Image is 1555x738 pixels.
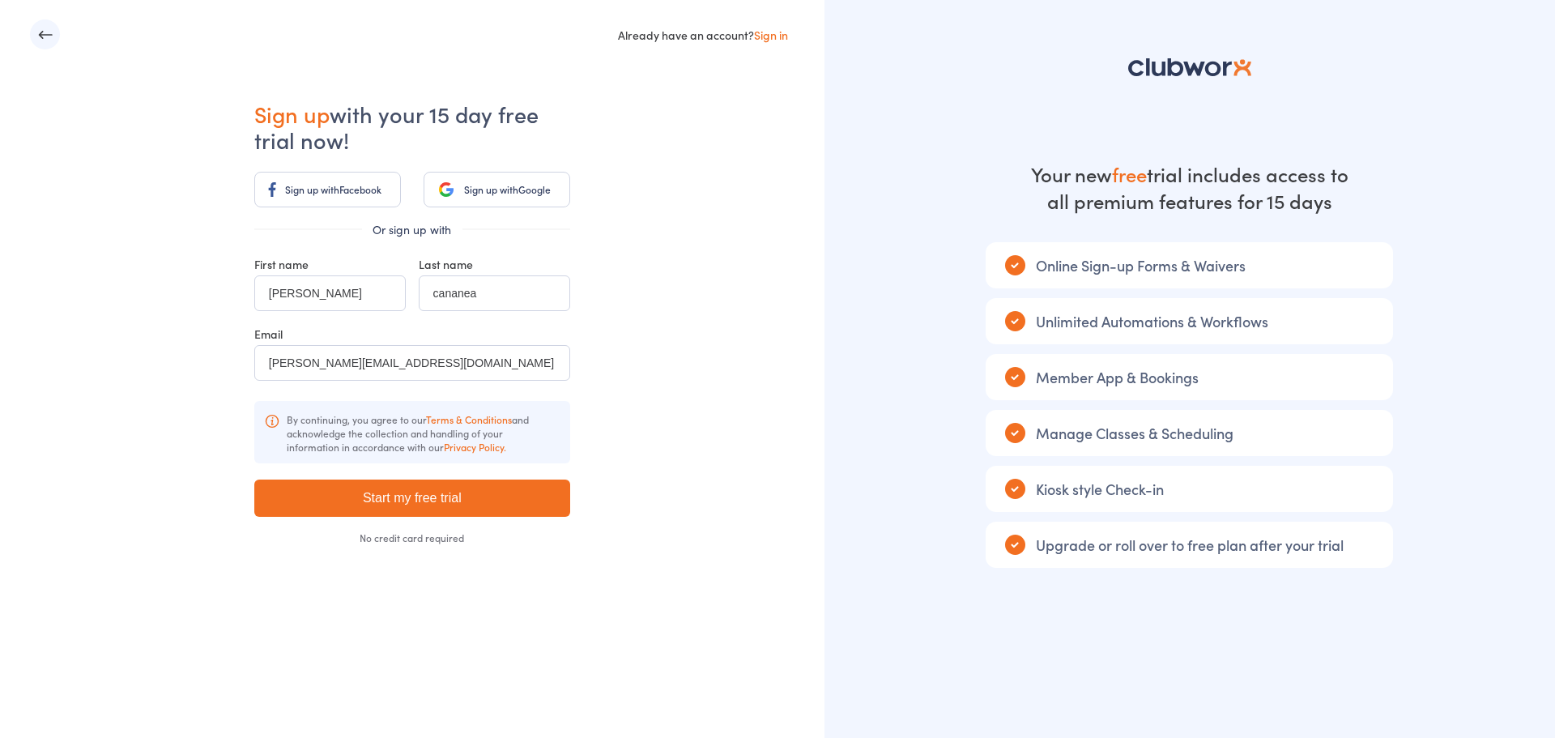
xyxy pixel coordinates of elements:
[1128,58,1250,76] img: logo-81c5d2ba81851df8b7b8b3f485ec5aa862684ab1dc4821eed5b71d8415c3dc76.svg
[986,522,1393,568] div: Upgrade or roll over to free plan after your trial
[986,242,1393,288] div: Online Sign-up Forms & Waivers
[254,98,330,129] span: Sign up
[254,100,570,152] h1: with your 15 day free trial now!
[618,27,788,43] div: Already have an account?
[254,172,401,207] a: Sign up withFacebook
[254,345,570,381] input: Your business email
[254,401,570,463] div: By continuing, you agree to our and acknowledge the collection and handling of your information i...
[986,298,1393,344] div: Unlimited Automations & Workflows
[285,182,339,196] span: Sign up with
[986,354,1393,400] div: Member App & Bookings
[254,480,570,517] input: Start my free trial
[444,440,506,454] a: Privacy Policy.
[986,466,1393,512] div: Kiosk style Check-in
[254,533,570,543] div: No credit card required
[424,172,570,207] a: Sign up withGoogle
[254,221,570,237] div: Or sign up with
[464,182,518,196] span: Sign up with
[754,27,788,43] a: Sign in
[254,256,406,272] div: First name
[986,410,1393,456] div: Manage Classes & Scheduling
[254,326,570,342] div: Email
[419,275,570,311] input: Last name
[254,275,406,311] input: First name
[1112,160,1147,187] strong: free
[419,256,570,272] div: Last name
[1028,160,1352,214] div: Your new trial includes access to all premium features for 15 days
[426,412,512,426] a: Terms & Conditions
